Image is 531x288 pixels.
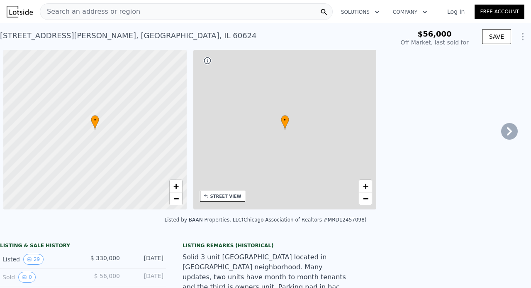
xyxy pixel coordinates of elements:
div: • [91,115,99,130]
a: Free Account [475,5,524,19]
img: Lotside [7,6,33,17]
button: Company [386,5,434,20]
span: + [173,181,178,191]
span: Search an address or region [40,7,140,17]
a: Zoom in [170,180,182,192]
span: $ 330,000 [90,255,120,261]
a: Log In [437,7,475,16]
div: [DATE] [127,272,163,283]
button: View historical data [18,272,36,283]
span: • [91,116,99,124]
div: Sold [2,272,76,283]
span: + [363,181,368,191]
div: Listing Remarks (Historical) [183,242,348,249]
div: [DATE] [127,254,163,265]
div: STREET VIEW [210,193,241,199]
button: Solutions [334,5,386,20]
span: $ 56,000 [94,273,120,279]
a: Zoom in [359,180,372,192]
button: View historical data [23,254,44,265]
a: Zoom out [170,192,182,205]
button: Show Options [514,28,531,45]
button: SAVE [482,29,511,44]
span: $56,000 [418,30,452,38]
span: − [363,193,368,204]
div: Off Market, last sold for [401,38,469,47]
div: • [281,115,289,130]
div: Listed [2,254,76,265]
div: Listed by BAAN Properties, LLC (Chicago Association of Realtors #MRD12457098) [164,217,366,223]
a: Zoom out [359,192,372,205]
span: • [281,116,289,124]
span: − [173,193,178,204]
